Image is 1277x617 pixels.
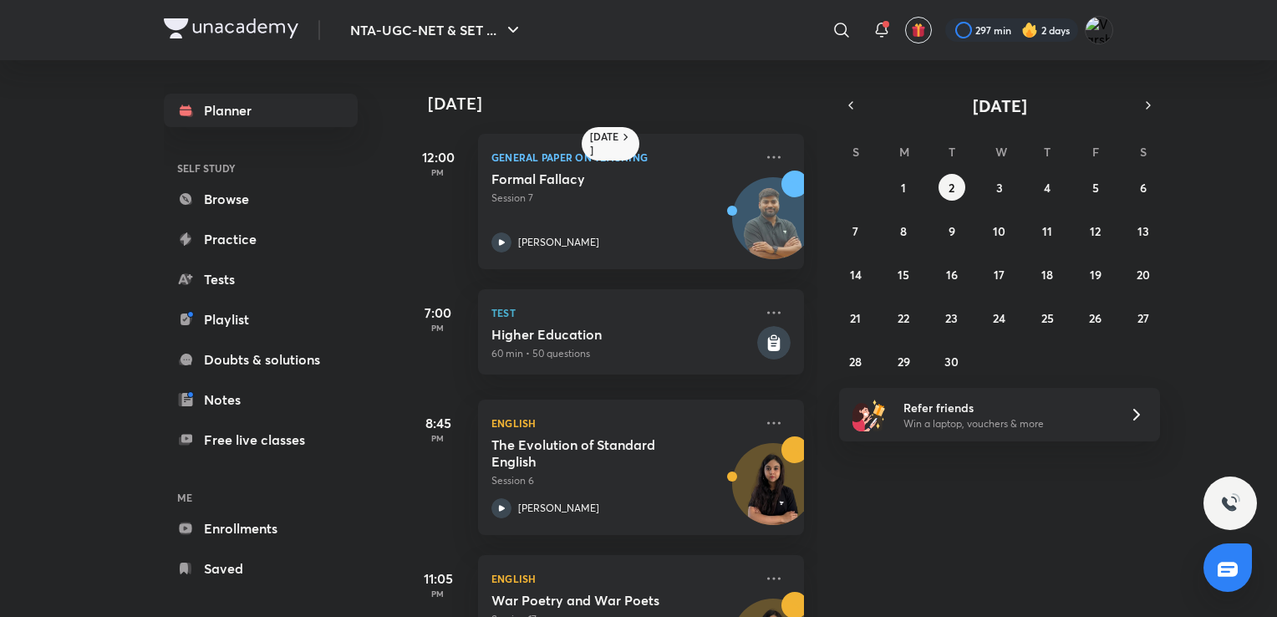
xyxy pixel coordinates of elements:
abbr: Monday [899,144,909,160]
img: Company Logo [164,18,298,38]
img: avatar [911,23,926,38]
button: September 7, 2025 [842,217,869,244]
h6: SELF STUDY [164,154,358,182]
abbr: September 21, 2025 [850,310,861,326]
button: September 25, 2025 [1034,304,1061,331]
button: NTA-UGC-NET & SET ... [340,13,533,47]
button: September 26, 2025 [1082,304,1109,331]
img: referral [852,398,886,431]
a: Enrollments [164,512,358,545]
p: Test [491,303,754,323]
abbr: Wednesday [995,144,1007,160]
abbr: September 24, 2025 [993,310,1005,326]
img: Avatar [733,452,813,533]
abbr: September 13, 2025 [1137,223,1149,239]
a: Practice [164,222,358,256]
h4: [DATE] [428,94,821,114]
h5: Higher Education [491,326,754,343]
abbr: September 4, 2025 [1044,180,1051,196]
p: 60 min • 50 questions [491,346,754,361]
h5: 12:00 [404,147,471,167]
button: September 12, 2025 [1082,217,1109,244]
button: September 5, 2025 [1082,174,1109,201]
h6: Refer friends [903,399,1109,416]
abbr: September 17, 2025 [994,267,1005,283]
abbr: September 27, 2025 [1137,310,1149,326]
h6: [DATE] [590,130,619,157]
button: September 29, 2025 [890,348,917,375]
abbr: September 14, 2025 [850,267,862,283]
button: avatar [905,17,932,43]
abbr: Thursday [1044,144,1051,160]
img: Avatar [733,186,813,267]
a: Doubts & solutions [164,343,358,376]
a: Notes [164,383,358,416]
abbr: September 5, 2025 [1092,180,1099,196]
button: September 11, 2025 [1034,217,1061,244]
abbr: September 23, 2025 [945,310,958,326]
button: September 16, 2025 [939,261,965,288]
img: ttu [1220,493,1240,513]
button: September 6, 2025 [1130,174,1157,201]
abbr: September 26, 2025 [1089,310,1101,326]
button: September 14, 2025 [842,261,869,288]
button: September 17, 2025 [986,261,1013,288]
button: [DATE] [862,94,1137,117]
p: General Paper on Teaching [491,147,754,167]
abbr: September 6, 2025 [1140,180,1147,196]
a: Browse [164,182,358,216]
abbr: Friday [1092,144,1099,160]
span: [DATE] [973,94,1027,117]
p: PM [404,323,471,333]
p: English [491,569,754,589]
button: September 28, 2025 [842,348,869,375]
p: PM [404,167,471,177]
abbr: September 25, 2025 [1041,310,1054,326]
abbr: September 16, 2025 [946,267,958,283]
button: September 1, 2025 [890,174,917,201]
button: September 15, 2025 [890,261,917,288]
abbr: September 22, 2025 [898,310,909,326]
abbr: September 18, 2025 [1041,267,1053,283]
p: PM [404,433,471,443]
a: Company Logo [164,18,298,43]
button: September 4, 2025 [1034,174,1061,201]
abbr: September 19, 2025 [1090,267,1101,283]
button: September 23, 2025 [939,304,965,331]
p: PM [404,589,471,599]
abbr: September 20, 2025 [1137,267,1150,283]
p: [PERSON_NAME] [518,501,599,516]
p: Win a laptop, vouchers & more [903,416,1109,431]
button: September 24, 2025 [986,304,1013,331]
button: September 30, 2025 [939,348,965,375]
abbr: September 1, 2025 [901,180,906,196]
p: Session 6 [491,473,754,488]
abbr: September 2, 2025 [949,180,954,196]
button: September 18, 2025 [1034,261,1061,288]
abbr: September 30, 2025 [944,354,959,370]
abbr: Saturday [1140,144,1147,160]
abbr: September 11, 2025 [1042,223,1052,239]
a: Saved [164,552,358,585]
button: September 20, 2025 [1130,261,1157,288]
abbr: September 29, 2025 [898,354,910,370]
p: Session 7 [491,191,754,206]
button: September 9, 2025 [939,217,965,244]
h5: 7:00 [404,303,471,323]
h5: 11:05 [404,569,471,589]
h5: 8:45 [404,413,471,433]
h5: The Evolution of Standard English [491,436,700,470]
a: Free live classes [164,423,358,456]
h6: ME [164,483,358,512]
button: September 3, 2025 [986,174,1013,201]
abbr: Sunday [852,144,859,160]
abbr: September 7, 2025 [852,223,858,239]
img: Varsha V [1085,16,1113,44]
button: September 21, 2025 [842,304,869,331]
a: Planner [164,94,358,127]
button: September 8, 2025 [890,217,917,244]
abbr: September 10, 2025 [993,223,1005,239]
p: [PERSON_NAME] [518,235,599,250]
button: September 19, 2025 [1082,261,1109,288]
a: Tests [164,263,358,296]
